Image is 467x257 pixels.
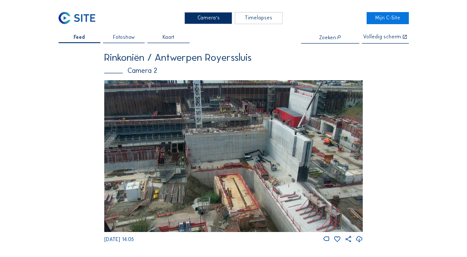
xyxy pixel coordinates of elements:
div: Camera 2 [104,67,362,74]
span: Kaart [162,35,174,40]
img: Image [104,80,362,232]
div: Rinkoniën / Antwerpen Royerssluis [104,53,362,63]
a: C-SITE Logo [59,12,101,25]
div: Timelapses [235,12,283,25]
span: [DATE] 14:05 [104,236,134,242]
img: C-SITE Logo [59,12,95,25]
span: Fotoshow [113,35,135,40]
span: Feed [74,35,85,40]
a: Mijn C-Site [367,12,409,25]
div: Camera's [184,12,232,25]
div: Volledig scherm [363,34,401,40]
